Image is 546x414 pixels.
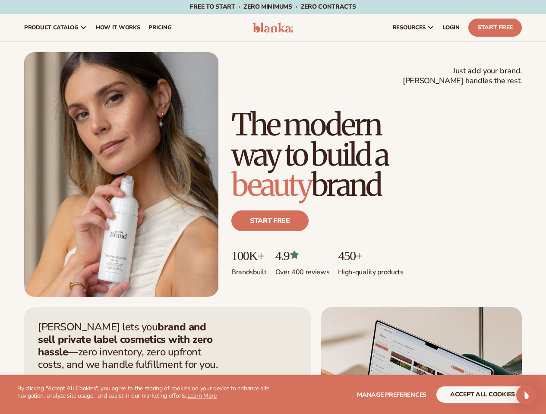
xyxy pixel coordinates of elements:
a: pricing [144,14,176,41]
a: Start Free [468,19,522,37]
span: product catalog [24,24,79,31]
p: Over 400 reviews [275,263,330,277]
p: High-quality products [338,263,403,277]
a: LOGIN [439,14,464,41]
div: Open Intercom Messenger [516,385,537,405]
p: Brands built [231,263,267,277]
span: resources [393,24,426,31]
a: Start free [231,210,309,231]
span: Free to start · ZERO minimums · ZERO contracts [190,3,356,11]
span: LOGIN [443,24,460,31]
p: 4.9 [275,248,330,263]
a: resources [388,14,439,41]
a: Learn More [187,392,217,400]
a: How It Works [92,14,145,41]
span: Manage preferences [357,391,426,399]
span: How It Works [96,24,140,31]
span: Just add your brand. [PERSON_NAME] handles the rest. [403,66,522,86]
strong: brand and sell private label cosmetics with zero hassle [38,320,213,359]
p: 100K+ [231,248,267,263]
p: [PERSON_NAME] lets you —zero inventory, zero upfront costs, and we handle fulfillment for you. [38,321,224,370]
p: 450+ [338,248,403,263]
span: pricing [148,24,171,31]
img: logo [253,22,294,33]
button: Manage preferences [357,386,426,403]
img: Female holding tanning mousse. [24,52,218,297]
h1: The modern way to build a brand [231,110,522,200]
span: beauty [231,166,311,204]
a: product catalog [20,14,92,41]
p: By clicking "Accept All Cookies", you agree to the storing of cookies on your device to enhance s... [17,385,273,400]
button: accept all cookies [436,386,529,403]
